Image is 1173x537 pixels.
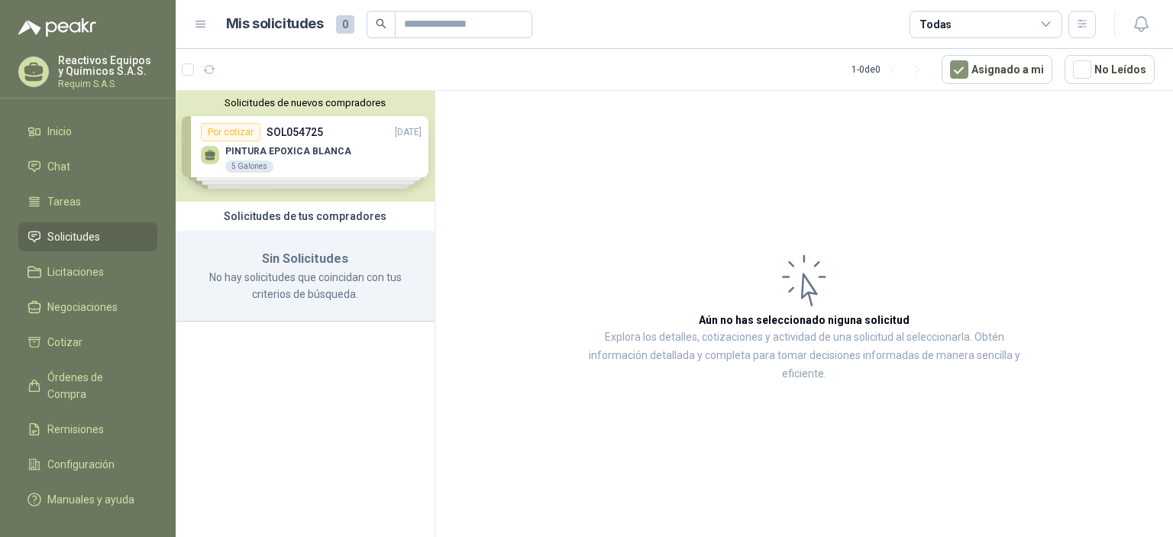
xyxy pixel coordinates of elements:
[47,456,115,473] span: Configuración
[47,491,134,508] span: Manuales y ayuda
[18,222,157,251] a: Solicitudes
[194,249,416,269] h3: Sin Solicitudes
[18,415,157,444] a: Remisiones
[182,97,428,108] button: Solicitudes de nuevos compradores
[47,369,143,403] span: Órdenes de Compra
[47,299,118,315] span: Negociaciones
[18,187,157,216] a: Tareas
[588,328,1020,383] p: Explora los detalles, cotizaciones y actividad de una solicitud al seleccionarla. Obtén informaci...
[47,228,100,245] span: Solicitudes
[58,55,157,76] p: Reactivos Equipos y Químicos S.A.S.
[919,16,952,33] div: Todas
[18,18,96,37] img: Logo peakr
[226,13,324,35] h1: Mis solicitudes
[47,158,70,175] span: Chat
[47,193,81,210] span: Tareas
[176,202,435,231] div: Solicitudes de tus compradores
[376,18,386,29] span: search
[47,123,72,140] span: Inicio
[47,264,104,280] span: Licitaciones
[1065,55,1155,84] button: No Leídos
[18,450,157,479] a: Configuración
[18,257,157,286] a: Licitaciones
[18,152,157,181] a: Chat
[851,57,929,82] div: 1 - 0 de 0
[699,312,910,328] h3: Aún no has seleccionado niguna solicitud
[18,117,157,146] a: Inicio
[47,421,104,438] span: Remisiones
[942,55,1052,84] button: Asignado a mi
[18,328,157,357] a: Cotizar
[176,91,435,202] div: Solicitudes de nuevos compradoresPor cotizarSOL054725[DATE] PINTURA EPOXICA BLANCA5 GalonesPor co...
[58,79,157,89] p: Requim S.A.S.
[18,485,157,514] a: Manuales y ayuda
[47,334,82,351] span: Cotizar
[18,363,157,409] a: Órdenes de Compra
[18,293,157,322] a: Negociaciones
[194,269,416,302] p: No hay solicitudes que coincidan con tus criterios de búsqueda.
[336,15,354,34] span: 0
